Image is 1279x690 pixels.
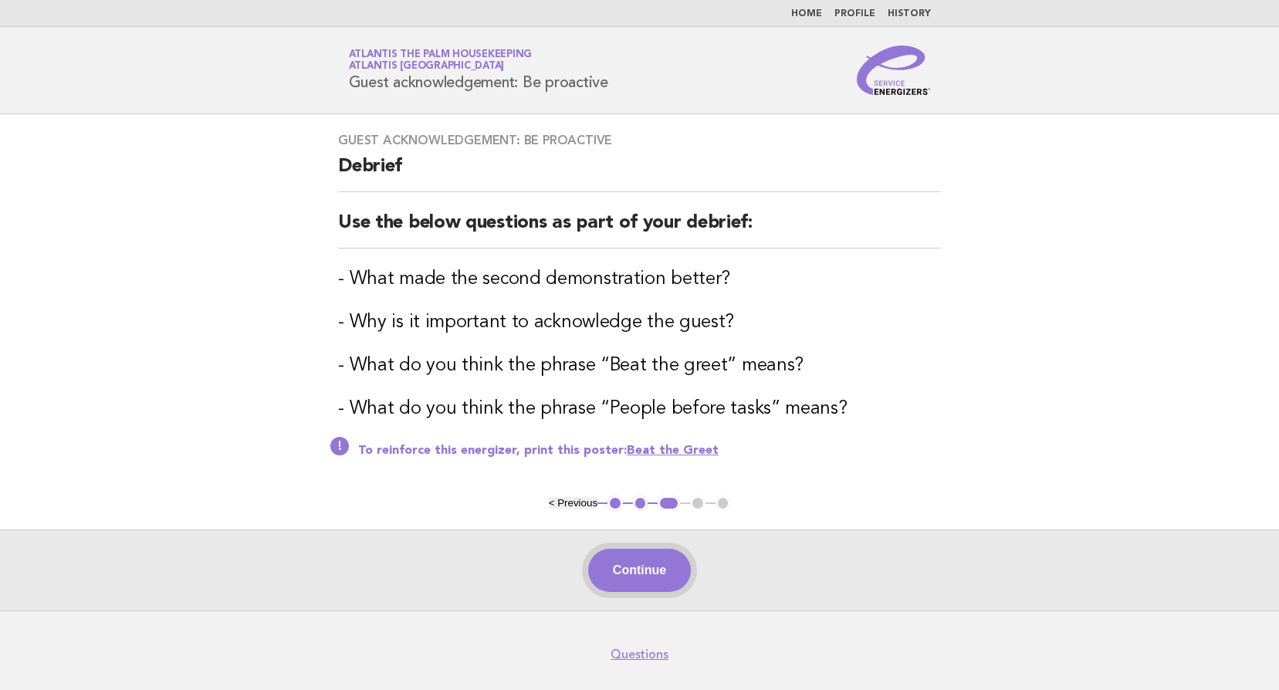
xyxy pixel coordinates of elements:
[791,9,822,19] a: Home
[338,397,941,421] h3: - What do you think the phrase “People before tasks” means?
[857,46,931,95] img: Service Energizers
[607,496,623,511] button: 1
[658,496,680,511] button: 3
[338,133,941,148] h3: Guest acknowledgement: Be proactive
[888,9,931,19] a: History
[549,497,597,509] button: < Previous
[627,445,719,457] a: Beat the Greet
[358,443,941,458] p: To reinforce this energizer, print this poster:
[633,496,648,511] button: 2
[338,353,941,378] h3: - What do you think the phrase “Beat the greet” means?
[338,154,941,192] h2: Debrief
[338,267,941,292] h3: - What made the second demonstration better?
[588,549,691,592] button: Continue
[349,50,608,90] h1: Guest acknowledgement: Be proactive
[834,9,875,19] a: Profile
[338,310,941,335] h3: - Why is it important to acknowledge the guest?
[611,647,668,662] a: Questions
[349,62,505,72] span: Atlantis [GEOGRAPHIC_DATA]
[349,49,533,71] a: Atlantis The Palm HousekeepingAtlantis [GEOGRAPHIC_DATA]
[338,211,941,249] h2: Use the below questions as part of your debrief:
